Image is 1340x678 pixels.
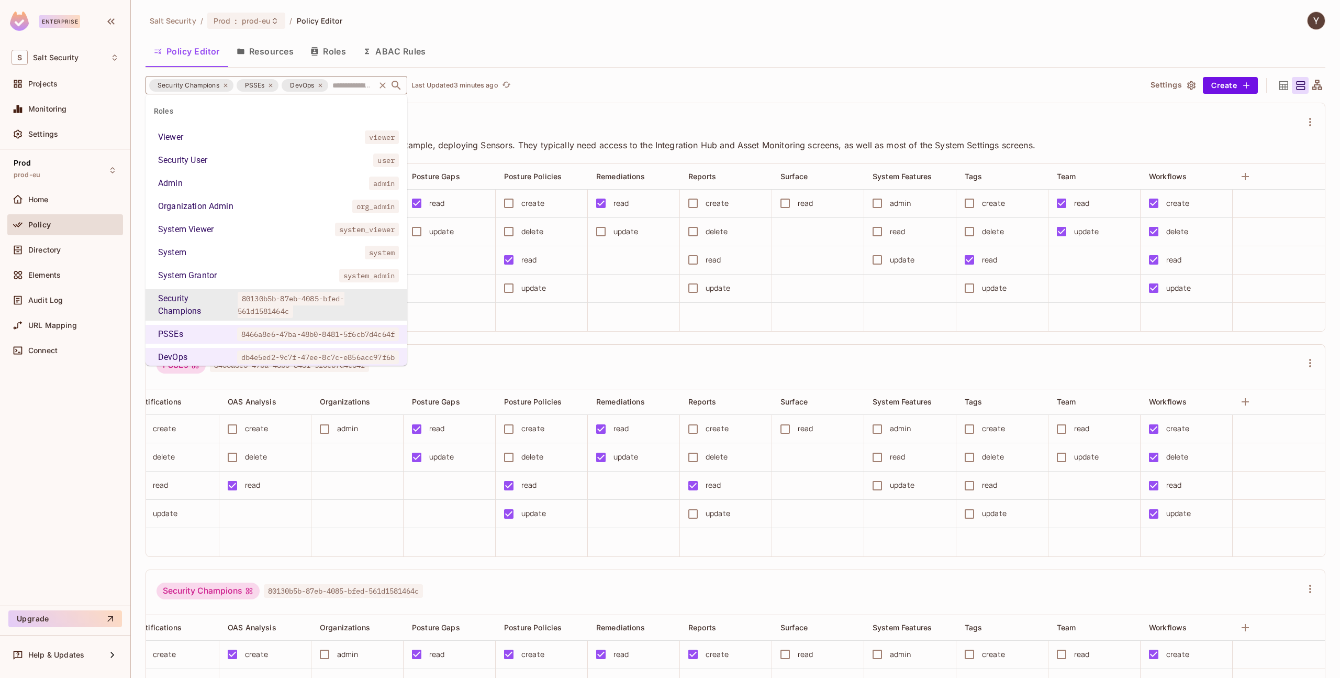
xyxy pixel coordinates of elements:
[339,269,399,282] span: system_admin
[149,79,233,92] div: Security Champions
[297,16,343,26] span: Policy Editor
[873,623,932,632] span: System Features
[354,38,434,64] button: ABAC Rules
[504,172,562,181] span: Posture Policies
[153,508,177,519] div: update
[39,15,80,28] div: Enterprise
[365,246,399,259] span: system
[1074,649,1090,660] div: read
[158,328,183,341] div: PSSEs
[1057,397,1076,406] span: Team
[337,423,358,434] div: admin
[1166,508,1191,519] div: update
[982,649,1005,660] div: create
[234,17,238,25] span: :
[264,584,423,598] span: 80130b5b-87eb-4085-bfed-561d1581464c
[429,649,445,660] div: read
[982,282,1007,294] div: update
[982,479,998,491] div: read
[1149,172,1187,181] span: Workflows
[28,80,58,88] span: Projects
[521,282,546,294] div: update
[1166,423,1189,434] div: create
[284,80,320,91] span: DevOps
[706,226,728,237] div: delete
[873,397,932,406] span: System Features
[320,397,370,406] span: Organizations
[1166,254,1182,266] div: read
[10,12,29,31] img: SReyMgAAAABJRU5ErkJggg==
[200,16,203,26] li: /
[214,16,231,26] span: Prod
[238,292,344,318] span: 80130b5b-87eb-4085-bfed-561d1581464c
[237,79,279,92] div: PSSEs
[14,171,40,179] span: prod-eu
[153,479,169,491] div: read
[521,451,543,463] div: delete
[158,154,207,167] div: Security User
[28,296,63,304] span: Audit Log
[412,623,460,632] span: Posture Gaps
[1308,12,1325,29] img: Yakir Levi
[153,451,175,463] div: delete
[245,423,268,434] div: create
[504,397,562,406] span: Posture Policies
[146,38,228,64] button: Policy Editor
[153,649,176,660] div: create
[1074,451,1099,463] div: update
[375,78,390,93] button: Clear
[1074,198,1090,209] div: read
[228,623,276,632] span: OAS Analysis
[158,351,187,364] div: DevOps
[150,16,196,26] span: the active workspace
[502,80,511,91] span: refresh
[890,423,911,434] div: admin
[780,172,808,181] span: Surface
[706,508,730,519] div: update
[28,651,84,659] span: Help & Updates
[228,397,276,406] span: OAS Analysis
[504,623,562,632] span: Posture Policies
[12,50,28,65] span: S
[412,397,460,406] span: Posture Gaps
[8,610,122,627] button: Upgrade
[242,16,271,26] span: prod-eu
[158,131,183,144] div: Viewer
[890,254,914,266] div: update
[521,423,544,434] div: create
[613,423,629,434] div: read
[706,198,729,209] div: create
[282,79,328,92] div: DevOps
[158,200,233,213] div: Organization Admin
[157,139,1302,151] span: A DevOps Engineer focuses on application deployment, for example, deploying Sensors. They typical...
[228,38,302,64] button: Resources
[335,223,399,236] span: system_viewer
[982,198,1005,209] div: create
[706,451,728,463] div: delete
[373,154,399,167] span: user
[33,53,79,62] span: Workspace: Salt Security
[780,623,808,632] span: Surface
[28,195,49,204] span: Home
[245,479,261,491] div: read
[498,79,513,92] span: Click to refresh data
[521,479,537,491] div: read
[688,623,716,632] span: Reports
[320,623,370,632] span: Organizations
[1149,397,1187,406] span: Workflows
[429,451,454,463] div: update
[369,177,399,190] span: admin
[613,451,638,463] div: update
[151,80,226,91] span: Security Champions
[982,423,1005,434] div: create
[14,159,31,167] span: Prod
[158,223,214,236] div: System Viewer
[1166,451,1188,463] div: delete
[146,99,407,124] div: Roles
[873,172,932,181] span: System Features
[982,508,1007,519] div: update
[982,254,998,266] div: read
[890,649,911,660] div: admin
[613,649,629,660] div: read
[245,451,267,463] div: delete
